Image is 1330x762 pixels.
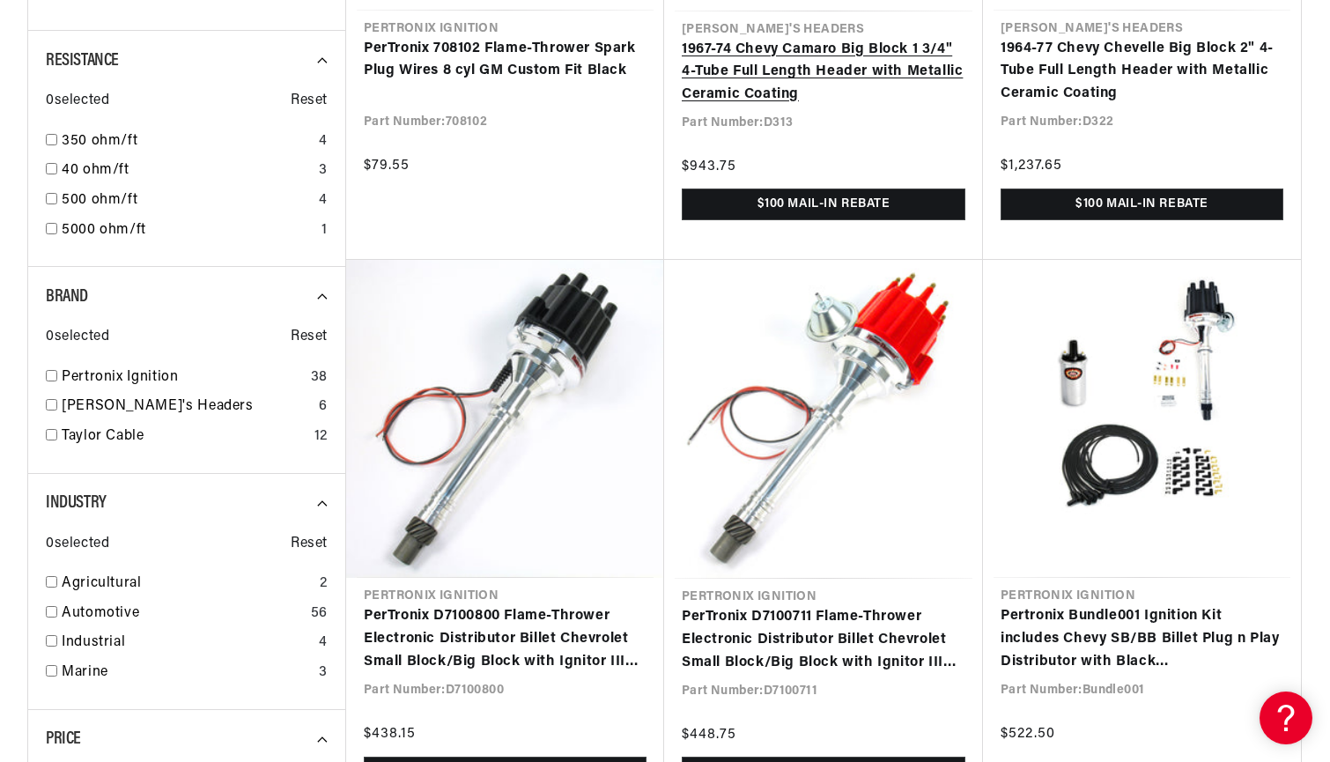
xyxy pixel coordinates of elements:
[311,366,328,389] div: 38
[321,219,328,242] div: 1
[319,189,328,212] div: 4
[62,662,312,684] a: Marine
[682,606,965,674] a: PerTronix D7100711 Flame-Thrower Electronic Distributor Billet Chevrolet Small Block/Big Block wi...
[46,288,88,306] span: Brand
[62,425,307,448] a: Taylor Cable
[319,396,328,418] div: 6
[46,90,109,113] span: 0 selected
[62,632,312,655] a: Industrial
[62,189,312,212] a: 500 ohm/ft
[319,662,328,684] div: 3
[62,366,304,389] a: Pertronix Ignition
[364,38,647,83] a: PerTronix 708102 Flame-Thrower Spark Plug Wires 8 cyl GM Custom Fit Black
[314,425,328,448] div: 12
[319,632,328,655] div: 4
[1001,605,1283,673] a: Pertronix Bundle001 Ignition Kit includes Chevy SB/BB Billet Plug n Play Distributor with Black [...
[1001,38,1283,106] a: 1964-77 Chevy Chevelle Big Block 2" 4-Tube Full Length Header with Metallic Ceramic Coating
[62,603,304,625] a: Automotive
[46,494,107,512] span: Industry
[319,159,328,182] div: 3
[62,219,314,242] a: 5000 ohm/ft
[46,730,81,748] span: Price
[291,533,328,556] span: Reset
[291,90,328,113] span: Reset
[62,159,312,182] a: 40 ohm/ft
[682,39,965,107] a: 1967-74 Chevy Camaro Big Block 1 3/4" 4-Tube Full Length Header with Metallic Ceramic Coating
[319,130,328,153] div: 4
[291,326,328,349] span: Reset
[62,130,312,153] a: 350 ohm/ft
[46,326,109,349] span: 0 selected
[311,603,328,625] div: 56
[320,573,328,596] div: 2
[364,605,647,673] a: PerTronix D7100800 Flame-Thrower Electronic Distributor Billet Chevrolet Small Block/Big Block wi...
[62,396,312,418] a: [PERSON_NAME]'s Headers
[62,573,313,596] a: Agricultural
[46,52,119,70] span: Resistance
[46,533,109,556] span: 0 selected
